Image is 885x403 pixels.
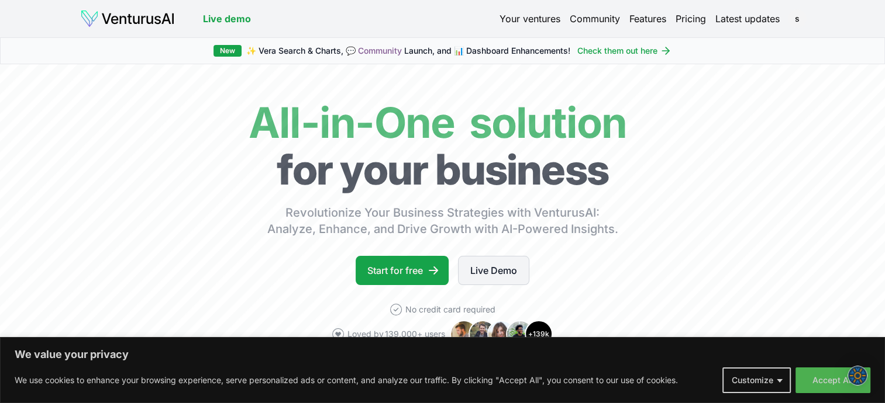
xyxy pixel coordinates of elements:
[15,348,870,362] p: We value your privacy
[570,12,620,26] a: Community
[450,320,478,348] img: Avatar 1
[789,11,805,27] button: s
[577,45,672,57] a: Check them out here
[788,9,807,28] span: s
[629,12,666,26] a: Features
[722,367,791,393] button: Customize
[213,45,242,57] div: New
[715,12,780,26] a: Latest updates
[15,373,678,387] p: We use cookies to enhance your browsing experience, serve personalized ads or content, and analyz...
[676,12,706,26] a: Pricing
[80,9,175,28] img: logo
[356,256,449,285] a: Start for free
[246,45,570,57] span: ✨ Vera Search & Charts, 💬 Launch, and 📊 Dashboard Enhancements!
[203,12,251,26] a: Live demo
[458,256,529,285] a: Live Demo
[500,12,560,26] a: Your ventures
[469,320,497,348] img: Avatar 2
[506,320,534,348] img: Avatar 4
[487,320,515,348] img: Avatar 3
[796,367,870,393] button: Accept All
[358,46,402,55] a: Community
